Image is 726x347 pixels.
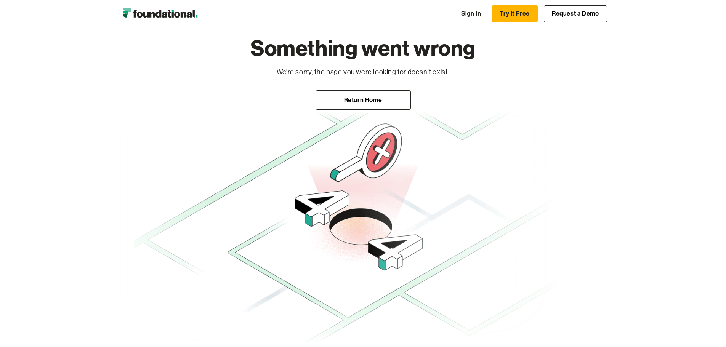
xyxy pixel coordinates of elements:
img: Foundational Logo [119,6,201,21]
a: Request a Demo [544,5,607,22]
a: home [119,6,201,21]
a: Return Home [316,90,411,110]
a: Sign In [454,6,489,22]
a: Try It Free [492,5,538,22]
h1: Something went wrong [250,35,476,61]
p: We're sorry, the page you were looking for doesn't exist. [250,67,476,78]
